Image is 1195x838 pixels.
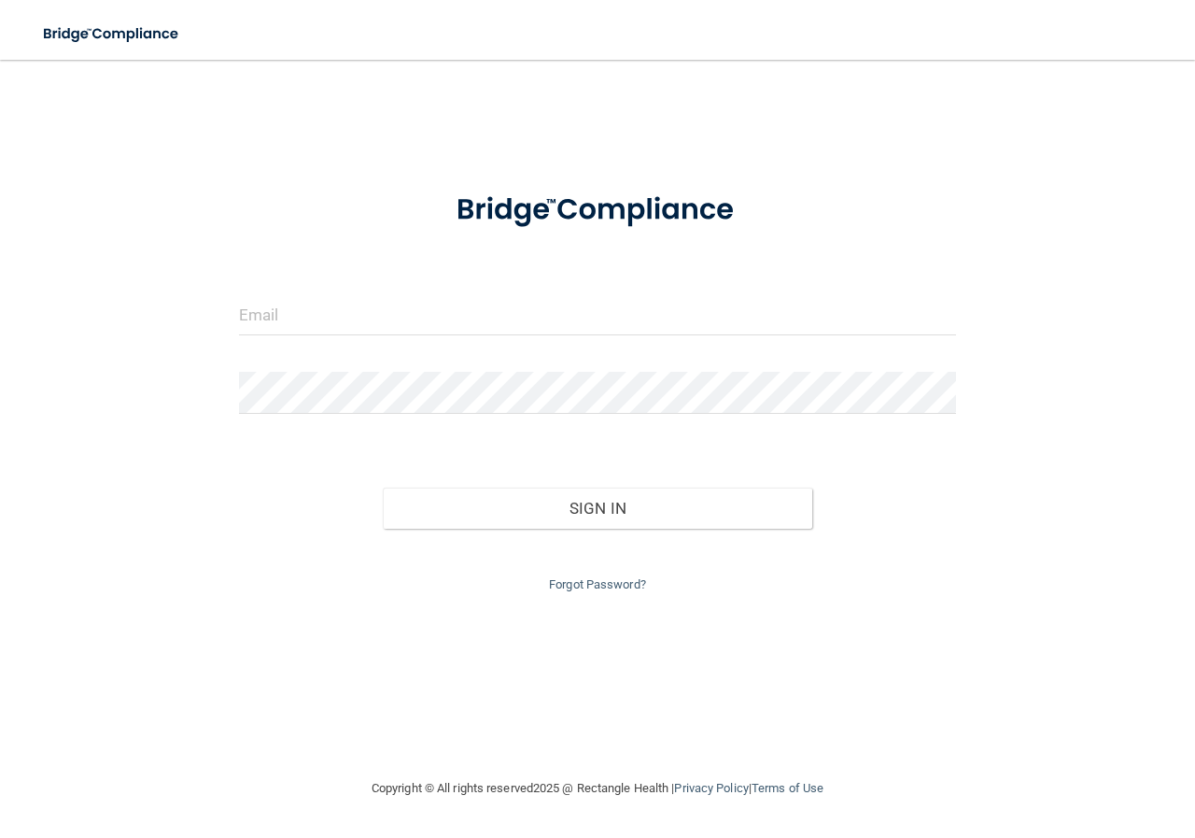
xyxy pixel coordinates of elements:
[239,293,956,335] input: Email
[426,172,770,249] img: bridge_compliance_login_screen.278c3ca4.svg
[549,577,646,591] a: Forgot Password?
[674,781,748,795] a: Privacy Policy
[752,781,823,795] a: Terms of Use
[28,15,196,53] img: bridge_compliance_login_screen.278c3ca4.svg
[257,759,938,818] div: Copyright © All rights reserved 2025 @ Rectangle Health | |
[383,488,813,529] button: Sign In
